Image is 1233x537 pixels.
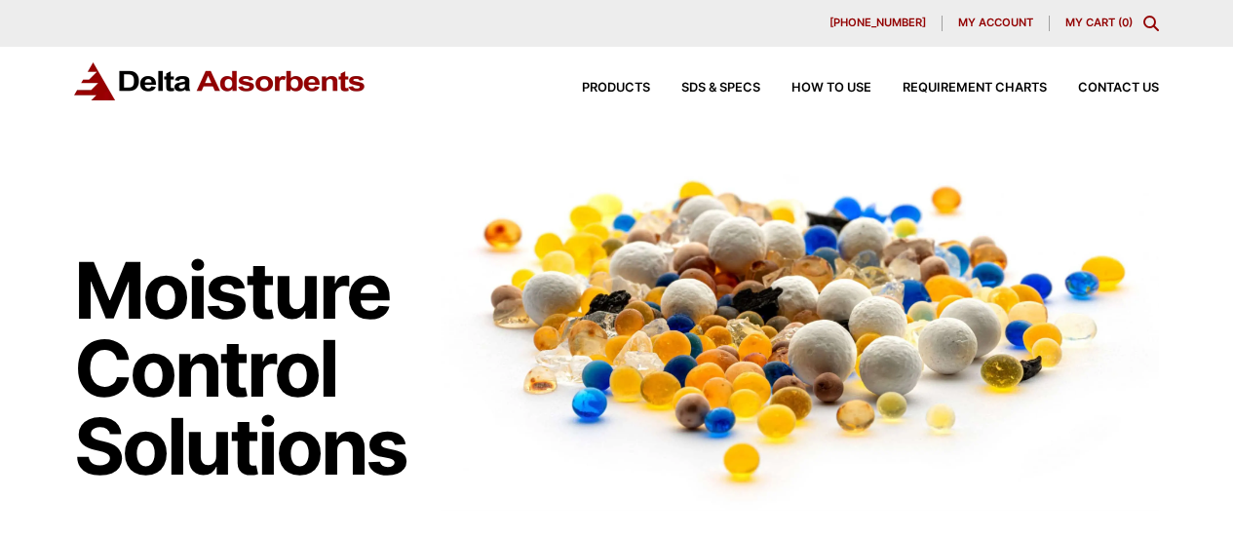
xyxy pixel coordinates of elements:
[943,16,1050,31] a: My account
[814,16,943,31] a: [PHONE_NUMBER]
[791,82,871,95] span: How to Use
[829,18,926,28] span: [PHONE_NUMBER]
[903,82,1047,95] span: Requirement Charts
[650,82,760,95] a: SDS & SPECS
[582,82,650,95] span: Products
[1143,16,1159,31] div: Toggle Modal Content
[441,147,1159,511] img: Image
[958,18,1033,28] span: My account
[871,82,1047,95] a: Requirement Charts
[1065,16,1133,29] a: My Cart (0)
[681,82,760,95] span: SDS & SPECS
[760,82,871,95] a: How to Use
[74,251,422,485] h1: Moisture Control Solutions
[1047,82,1159,95] a: Contact Us
[551,82,650,95] a: Products
[1122,16,1129,29] span: 0
[1078,82,1159,95] span: Contact Us
[74,62,366,100] img: Delta Adsorbents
